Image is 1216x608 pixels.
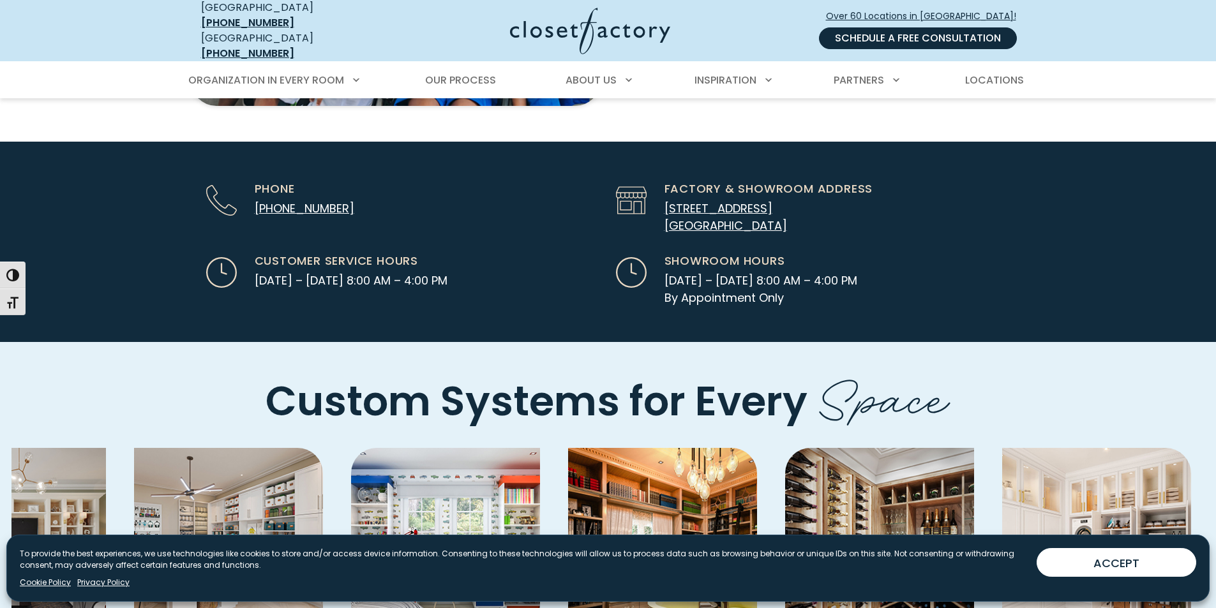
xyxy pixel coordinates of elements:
a: [PHONE_NUMBER] [255,200,354,216]
a: Privacy Policy [77,577,130,588]
span: By Appointment Only [664,289,857,306]
span: Customer Service Hours [255,252,419,269]
span: Showroom Hours [664,252,785,269]
a: Over 60 Locations in [GEOGRAPHIC_DATA]! [825,5,1027,27]
a: [STREET_ADDRESS][GEOGRAPHIC_DATA] [664,200,787,234]
p: To provide the best experiences, we use technologies like cookies to store and/or access device i... [20,548,1026,571]
a: [PHONE_NUMBER] [201,15,294,30]
img: Closet Factory Logo [510,8,670,54]
a: Schedule a Free Consultation [819,27,1017,49]
span: Factory & Showroom Address [664,180,873,197]
span: Custom Systems for Every [266,373,807,429]
a: [PHONE_NUMBER] [201,46,294,61]
span: Over 60 Locations in [GEOGRAPHIC_DATA]! [826,10,1026,23]
span: Locations [965,73,1024,87]
span: [DATE] – [DATE] 8:00 AM – 4:00 PM [664,272,857,289]
span: Phone [255,180,295,197]
span: Space [817,357,950,431]
nav: Primary Menu [179,63,1037,98]
span: Our Process [425,73,496,87]
div: [GEOGRAPHIC_DATA] [201,31,386,61]
a: Cookie Policy [20,577,71,588]
span: About Us [566,73,617,87]
span: Inspiration [694,73,756,87]
span: [DATE] – [DATE] 8:00 AM – 4:00 PM [255,272,447,289]
span: Organization in Every Room [188,73,344,87]
button: ACCEPT [1037,548,1196,577]
span: Partners [834,73,884,87]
